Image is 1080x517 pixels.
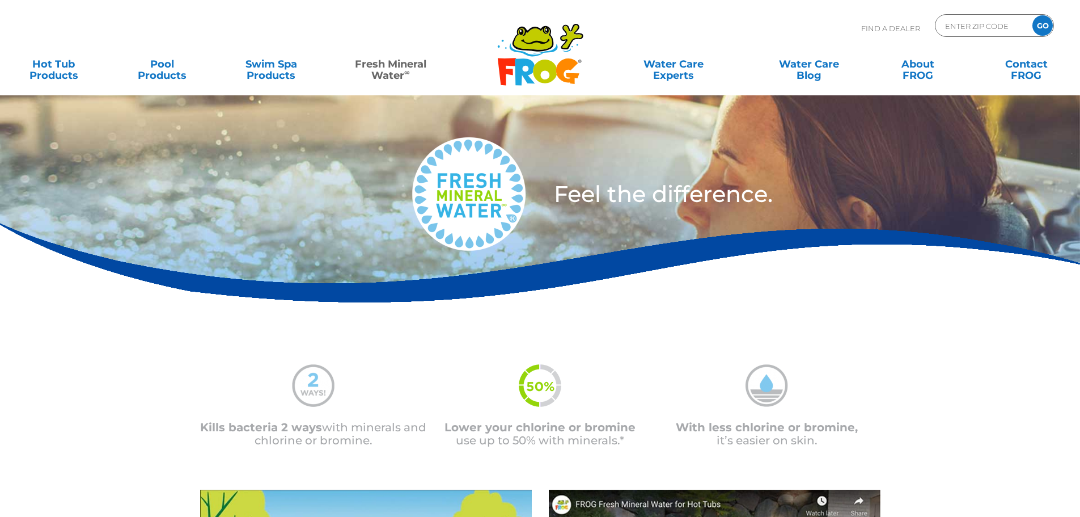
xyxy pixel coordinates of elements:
[1032,15,1053,36] input: GO
[292,364,334,407] img: mineral-water-2-ways
[554,183,990,205] h3: Feel the difference.
[519,364,561,407] img: fmw-50percent-icon
[605,53,742,75] a: Water CareExperts
[337,53,443,75] a: Fresh MineralWater∞
[676,421,858,434] span: With less chlorine or bromine,
[427,421,654,447] p: use up to 50% with minerals.*
[861,14,920,43] p: Find A Dealer
[120,53,205,75] a: PoolProducts
[875,53,960,75] a: AboutFROG
[984,53,1069,75] a: ContactFROG
[746,364,788,407] img: mineral-water-less-chlorine
[200,421,427,447] p: with minerals and chlorine or bromine.
[654,421,880,447] p: it’s easier on skin.
[444,421,636,434] span: Lower your chlorine or bromine
[944,18,1020,34] input: Zip Code Form
[404,68,410,77] sup: ∞
[766,53,851,75] a: Water CareBlog
[200,421,322,434] span: Kills bacteria 2 ways
[412,137,526,251] img: fresh-mineral-water-logo-medium
[11,53,96,75] a: Hot TubProducts
[229,53,314,75] a: Swim SpaProducts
